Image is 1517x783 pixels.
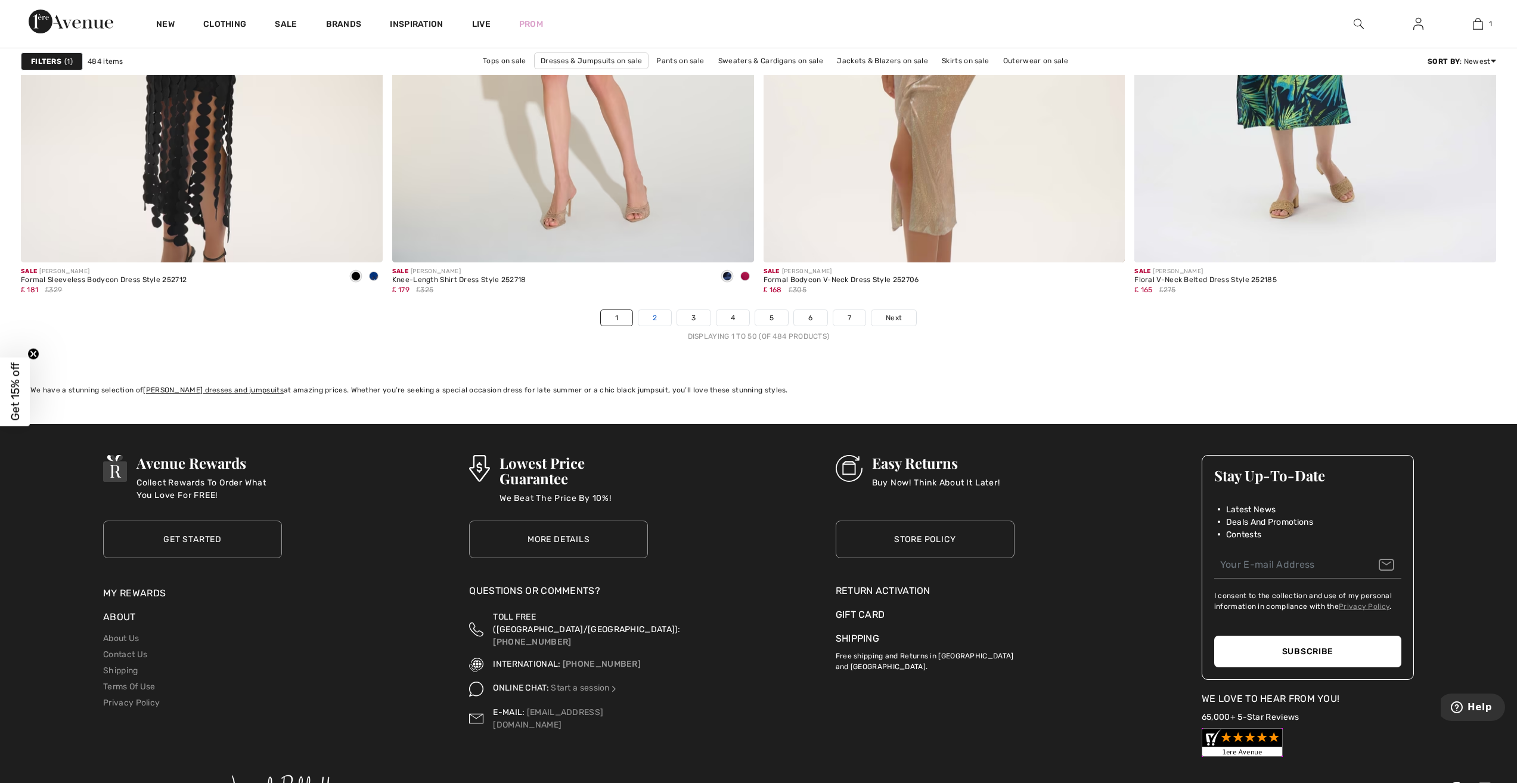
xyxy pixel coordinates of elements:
[755,310,788,326] a: 5
[469,521,648,558] a: More Details
[469,611,483,648] img: Toll Free (Canada/US)
[30,385,1487,395] div: We have a stunning selection of at amazing prices. Whether you’re seeking a special occasion dres...
[1134,276,1277,284] div: Floral V-Neck Belted Dress Style 252185
[1202,692,1414,706] div: We Love To Hear From You!
[1489,18,1492,29] span: 1
[610,685,618,693] img: Online Chat
[1214,552,1401,578] input: Your E-mail Address
[493,637,571,647] a: [PHONE_NUMBER]
[677,310,710,326] a: 3
[886,312,902,323] span: Next
[836,455,863,482] img: Easy Returns
[8,363,22,421] span: Get 15% off
[712,53,829,69] a: Sweaters & Cardigans on sale
[836,608,1015,622] a: Gift Card
[1214,636,1401,667] button: Subscribe
[493,683,549,693] span: ONLINE CHAT:
[638,310,671,326] a: 2
[143,386,284,394] a: [PERSON_NAME] dresses and jumpsuits
[137,455,282,471] h3: Avenue Rewards
[493,612,680,635] span: TOLL FREE ([GEOGRAPHIC_DATA]/[GEOGRAPHIC_DATA]):
[21,267,187,276] div: [PERSON_NAME]
[563,659,641,669] a: [PHONE_NUMBER]
[469,658,483,672] img: International
[493,707,525,717] span: E-MAIL:
[1441,694,1505,723] iframe: Opens a widget where you can find more information
[650,53,710,69] a: Pants on sale
[1226,503,1276,516] span: Latest News
[551,683,618,693] a: Start a session
[27,348,39,360] button: Close teaser
[764,268,780,275] span: Sale
[1214,468,1401,483] h3: Stay Up-To-Date
[326,19,362,32] a: Brands
[500,492,649,516] p: We Beat The Price By 10%!
[392,268,408,275] span: Sale
[365,267,383,287] div: Royal Sapphire 163
[103,698,160,708] a: Privacy Policy
[103,455,127,482] img: Avenue Rewards
[45,284,63,295] span: ₤329
[519,18,543,30] a: Prom
[390,19,443,32] span: Inspiration
[469,706,483,731] img: Contact us
[997,53,1074,69] a: Outerwear on sale
[1214,590,1401,612] label: I consent to the collection and use of my personal information in compliance with the .
[392,286,410,294] span: ₤ 179
[103,610,282,630] div: About
[29,10,113,33] img: 1ère Avenue
[347,267,365,287] div: Black
[156,19,175,32] a: New
[833,310,865,326] a: 7
[392,276,526,284] div: Knee-Length Shirt Dress Style 252718
[103,682,156,692] a: Terms Of Use
[1134,268,1150,275] span: Sale
[789,284,806,295] span: ₤305
[493,659,560,669] span: INTERNATIONAL:
[872,476,1000,500] p: Buy Now! Think About It Later!
[137,476,282,500] p: Collect Rewards To Order What You Love For FREE!
[764,276,919,284] div: Formal Bodycon V-Neck Dress Style 252706
[103,587,166,599] a: My Rewards
[21,310,1496,342] nav: Page navigation
[836,584,1015,598] a: Return Activation
[794,310,827,326] a: 6
[21,268,37,275] span: Sale
[871,310,916,326] a: Next
[1134,286,1152,294] span: ₤ 165
[1226,516,1313,528] span: Deals And Promotions
[21,286,38,294] span: ₤ 181
[764,286,782,294] span: ₤ 168
[601,310,632,326] a: 1
[1448,17,1507,31] a: 1
[1134,267,1277,276] div: [PERSON_NAME]
[469,455,489,482] img: Lowest Price Guarantee
[103,521,282,558] a: Get Started
[716,310,749,326] a: 4
[534,52,649,69] a: Dresses & Jumpsuits on sale
[469,584,648,604] div: Questions or Comments?
[500,455,649,486] h3: Lowest Price Guarantee
[936,53,995,69] a: Skirts on sale
[88,56,123,67] span: 484 items
[836,521,1015,558] a: Store Policy
[836,646,1015,672] p: Free shipping and Returns in [GEOGRAPHIC_DATA] and [GEOGRAPHIC_DATA].
[1413,17,1423,31] img: My Info
[872,455,1000,471] h3: Easy Returns
[103,666,138,676] a: Shipping
[472,18,491,30] a: Live
[275,19,297,32] a: Sale
[1354,17,1364,31] img: search the website
[64,56,73,67] span: 1
[1339,602,1389,611] a: Privacy Policy
[103,633,139,643] a: About Us
[736,267,754,287] div: Geranium
[1202,728,1283,757] img: Customer Reviews
[31,56,61,67] strong: Filters
[831,53,934,69] a: Jackets & Blazers on sale
[718,267,736,287] div: Navy Blue
[1428,56,1496,67] div: : Newest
